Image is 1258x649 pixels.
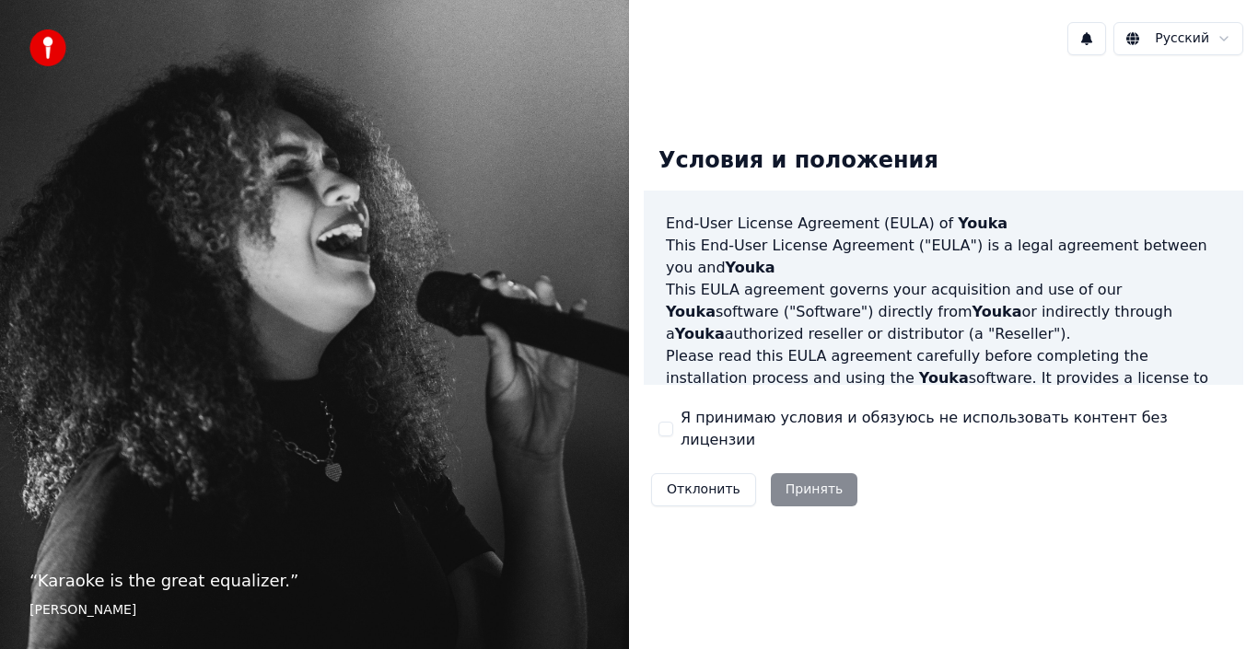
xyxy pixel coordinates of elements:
[958,214,1008,232] span: Youka
[651,473,756,506] button: Отклонить
[666,213,1221,235] h3: End-User License Agreement (EULA) of
[666,235,1221,279] p: This End-User License Agreement ("EULA") is a legal agreement between you and
[973,303,1022,320] span: Youka
[919,369,969,387] span: Youka
[681,407,1229,451] label: Я принимаю условия и обязуюсь не использовать контент без лицензии
[675,325,725,342] span: Youka
[726,259,775,276] span: Youka
[666,279,1221,345] p: This EULA agreement governs your acquisition and use of our software ("Software") directly from o...
[666,303,716,320] span: Youka
[29,568,600,594] p: “ Karaoke is the great equalizer. ”
[666,345,1221,434] p: Please read this EULA agreement carefully before completing the installation process and using th...
[644,132,953,191] div: Условия и положения
[29,29,66,66] img: youka
[29,601,600,620] footer: [PERSON_NAME]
